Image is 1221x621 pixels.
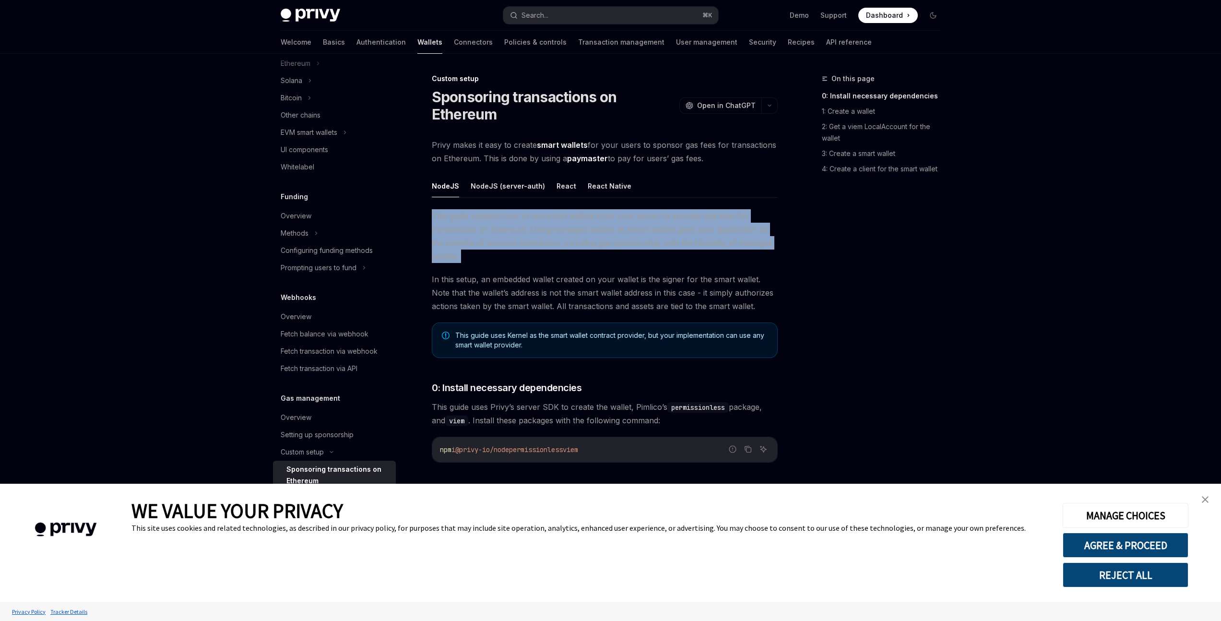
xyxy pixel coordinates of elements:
[451,445,455,454] span: i
[822,88,948,104] a: 0: Install necessary dependencies
[455,331,768,350] span: This guide uses Kernel as the smart wallet contract provider, but your implementation can use any...
[273,308,396,325] a: Overview
[281,262,356,274] div: Prompting users to fund
[445,416,468,426] code: viem
[578,31,664,54] a: Transaction management
[281,75,302,86] div: Solana
[1196,490,1215,509] a: close banner
[563,445,578,454] span: viem
[454,31,493,54] a: Connectors
[679,97,761,114] button: Open in ChatGPT
[866,11,903,20] span: Dashboard
[509,445,563,454] span: permissionless
[757,443,770,455] button: Ask AI
[48,603,90,620] a: Tracker Details
[790,11,809,20] a: Demo
[432,74,778,84] div: Custom setup
[1063,503,1188,528] button: MANAGE CHOICES
[281,109,320,121] div: Other chains
[281,292,316,303] h5: Webhooks
[726,443,739,455] button: Report incorrect code
[281,412,311,423] div: Overview
[281,245,373,256] div: Configuring funding methods
[1063,533,1188,558] button: AGREE & PROCEED
[432,400,778,427] span: This guide uses Privy’s server SDK to create the wallet, Pimlico’s package, and . Install these p...
[471,175,545,197] button: NodeJS (server-auth)
[442,332,450,339] svg: Note
[1202,496,1209,503] img: close banner
[588,175,631,197] button: React Native
[281,227,308,239] div: Methods
[455,445,509,454] span: @privy-io/node
[925,8,941,23] button: Toggle dark mode
[831,73,875,84] span: On this page
[503,7,718,24] button: Search...⌘K
[281,210,311,222] div: Overview
[858,8,918,23] a: Dashboard
[273,141,396,158] a: UI components
[273,343,396,360] a: Fetch transaction via webhook
[788,31,815,54] a: Recipes
[432,175,459,197] button: NodeJS
[281,328,368,340] div: Fetch balance via webhook
[281,9,340,22] img: dark logo
[286,464,390,487] div: Sponsoring transactions on Ethereum
[742,443,754,455] button: Copy the contents from the code block
[131,498,343,523] span: WE VALUE YOUR PRIVACY
[273,325,396,343] a: Fetch balance via webhook
[537,140,588,150] strong: smart wallets
[702,12,712,19] span: ⌘ K
[432,209,778,263] span: This guide explains how to use smart wallets from your server to sponsor gas fees for transaction...
[749,31,776,54] a: Security
[281,31,311,54] a: Welcome
[356,31,406,54] a: Authentication
[522,10,548,21] div: Search...
[417,31,442,54] a: Wallets
[131,523,1048,533] div: This site uses cookies and related technologies, as described in our privacy policy, for purposes...
[14,509,117,550] img: company logo
[822,146,948,161] a: 3: Create a smart wallet
[822,104,948,119] a: 1: Create a wallet
[281,144,328,155] div: UI components
[667,402,729,413] code: permissionless
[822,119,948,146] a: 2: Get a viem LocalAccount for the wallet
[281,346,378,357] div: Fetch transaction via webhook
[281,363,357,374] div: Fetch transaction via API
[10,603,48,620] a: Privacy Policy
[273,461,396,490] a: Sponsoring transactions on Ethereum
[273,158,396,176] a: Whitelabel
[281,446,324,458] div: Custom setup
[432,138,778,165] span: Privy makes it easy to create for your users to sponsor gas fees for transactions on Ethereum. Th...
[697,101,756,110] span: Open in ChatGPT
[281,191,308,203] h5: Funding
[432,381,582,394] span: 0: Install necessary dependencies
[826,31,872,54] a: API reference
[440,445,451,454] span: npm
[273,360,396,377] a: Fetch transaction via API
[273,107,396,124] a: Other chains
[281,127,337,138] div: EVM smart wallets
[273,409,396,426] a: Overview
[504,31,567,54] a: Policies & controls
[273,242,396,259] a: Configuring funding methods
[676,31,737,54] a: User management
[273,207,396,225] a: Overview
[432,88,676,123] h1: Sponsoring transactions on Ethereum
[273,426,396,443] a: Setting up sponsorship
[281,393,340,404] h5: Gas management
[1063,562,1188,587] button: REJECT ALL
[822,161,948,177] a: 4: Create a client for the smart wallet
[281,311,311,322] div: Overview
[281,161,314,173] div: Whitelabel
[323,31,345,54] a: Basics
[557,175,576,197] button: React
[281,429,354,441] div: Setting up sponsorship
[820,11,847,20] a: Support
[432,273,778,313] span: In this setup, an embedded wallet created on your wallet is the signer for the smart wallet. Note...
[567,154,608,164] a: paymaster
[281,92,302,104] div: Bitcoin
